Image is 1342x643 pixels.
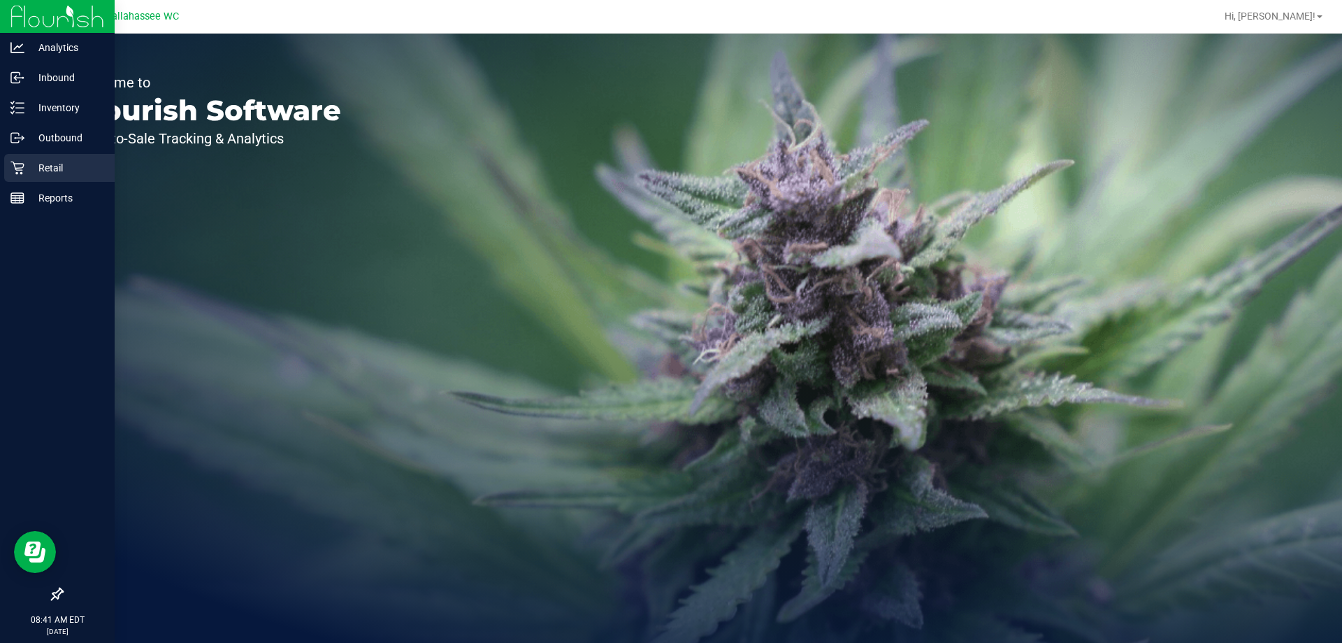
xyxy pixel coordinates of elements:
[6,626,108,637] p: [DATE]
[14,531,56,573] iframe: Resource center
[24,160,108,176] p: Retail
[24,190,108,206] p: Reports
[10,131,24,145] inline-svg: Outbound
[1225,10,1315,22] span: Hi, [PERSON_NAME]!
[24,39,108,56] p: Analytics
[10,161,24,175] inline-svg: Retail
[24,129,108,146] p: Outbound
[75,76,341,90] p: Welcome to
[106,10,179,22] span: Tallahassee WC
[75,97,341,125] p: Flourish Software
[6,614,108,626] p: 08:41 AM EDT
[24,99,108,116] p: Inventory
[24,69,108,86] p: Inbound
[10,101,24,115] inline-svg: Inventory
[75,132,341,146] p: Seed-to-Sale Tracking & Analytics
[10,41,24,55] inline-svg: Analytics
[10,191,24,205] inline-svg: Reports
[10,71,24,85] inline-svg: Inbound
